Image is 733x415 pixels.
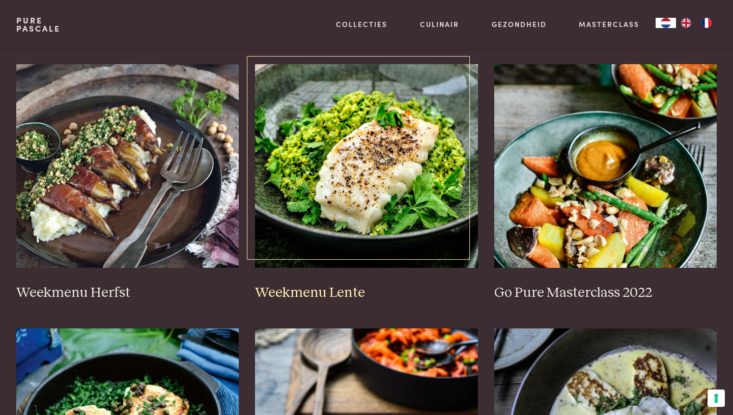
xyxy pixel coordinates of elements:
[494,64,717,301] a: Go Pure Masterclass 2022 Go Pure Masterclass 2022
[708,390,725,407] button: Uw voorkeuren voor toestemming voor trackingtechnologieën
[16,64,239,268] img: Weekmenu Herfst
[656,18,717,28] aside: Language selected: Nederlands
[16,64,239,301] a: Weekmenu Herfst Weekmenu Herfst
[676,18,696,28] a: EN
[656,18,676,28] a: NL
[676,18,717,28] ul: Language list
[420,19,459,30] a: Culinair
[494,64,717,268] img: Go Pure Masterclass 2022
[16,16,61,33] a: PurePascale
[336,19,387,30] a: Collecties
[255,64,478,301] a: Weekmenu Lente Weekmenu Lente
[16,284,239,302] h3: Weekmenu Herfst
[492,19,547,30] a: Gezondheid
[494,284,717,302] h3: Go Pure Masterclass 2022
[255,64,478,268] img: Weekmenu Lente
[579,19,639,30] a: Masterclass
[656,18,676,28] div: Language
[696,18,717,28] a: FR
[255,284,478,302] h3: Weekmenu Lente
